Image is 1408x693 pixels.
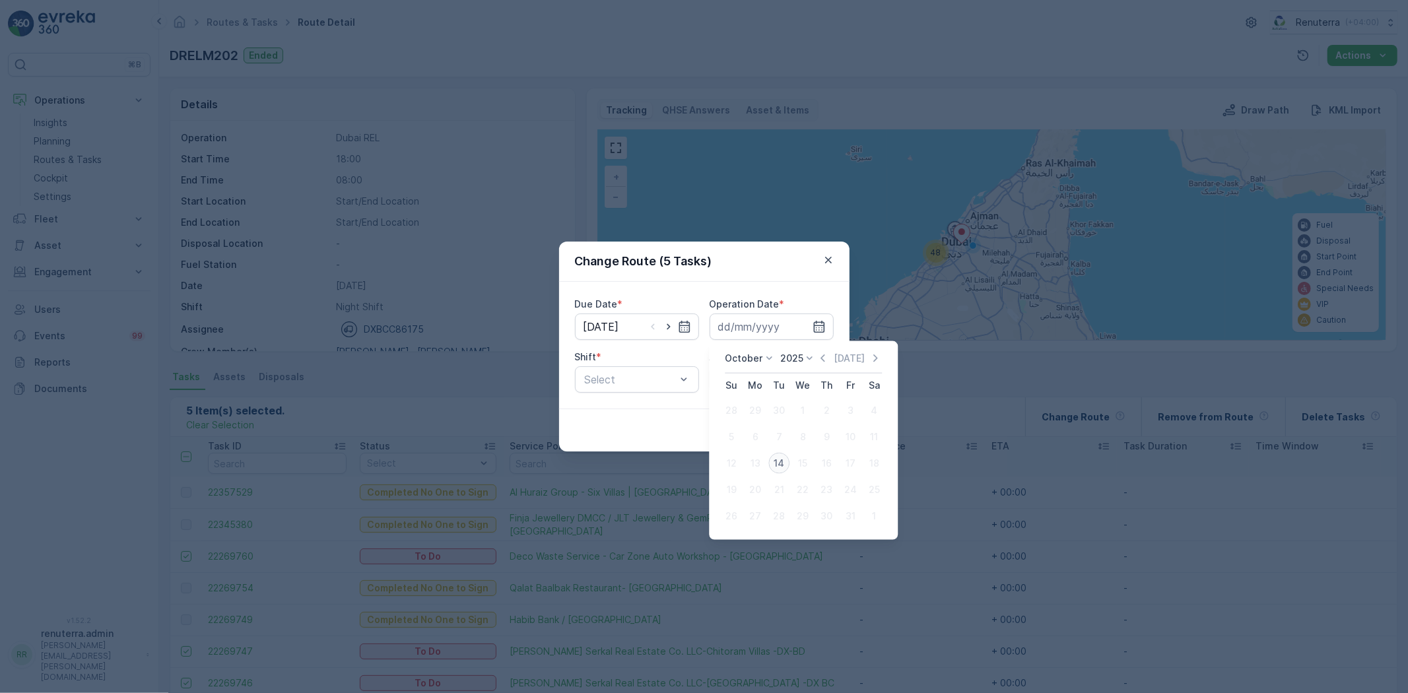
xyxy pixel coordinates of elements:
div: 23 [816,479,837,500]
th: Thursday [815,374,838,397]
th: Wednesday [791,374,815,397]
p: Change Route (5 Tasks) [575,252,712,271]
div: 1 [792,400,813,421]
div: 7 [768,426,789,447]
div: 30 [816,506,837,527]
div: 16 [816,453,837,474]
p: [DATE] [834,352,865,365]
div: 15 [792,453,813,474]
div: 29 [792,506,813,527]
div: 9 [816,426,837,447]
div: 5 [721,426,742,447]
div: 2 [816,400,837,421]
p: Select [585,372,676,387]
input: dd/mm/yyyy [710,313,834,340]
p: 2025 [780,352,803,365]
div: 29 [745,400,766,421]
div: 22 [792,479,813,500]
div: 19 [721,479,742,500]
div: 4 [863,400,885,421]
label: Operation Date [710,298,780,310]
input: dd/mm/yyyy [575,313,699,340]
div: 14 [768,453,789,474]
div: 31 [840,506,861,527]
div: 11 [863,426,885,447]
div: 12 [721,453,742,474]
div: 3 [840,400,861,421]
div: 6 [745,426,766,447]
div: 26 [721,506,742,527]
div: 10 [840,426,861,447]
div: 13 [745,453,766,474]
label: Shift [575,351,597,362]
th: Tuesday [767,374,791,397]
div: 18 [863,453,885,474]
th: Saturday [862,374,886,397]
div: 25 [863,479,885,500]
p: October [725,352,762,365]
th: Friday [838,374,862,397]
div: 28 [721,400,742,421]
th: Sunday [720,374,743,397]
div: 1 [863,506,885,527]
th: Monday [743,374,767,397]
div: 28 [768,506,789,527]
div: 27 [745,506,766,527]
div: 21 [768,479,789,500]
div: 30 [768,400,789,421]
div: 17 [840,453,861,474]
div: 8 [792,426,813,447]
div: 24 [840,479,861,500]
div: 20 [745,479,766,500]
label: Due Date [575,298,618,310]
